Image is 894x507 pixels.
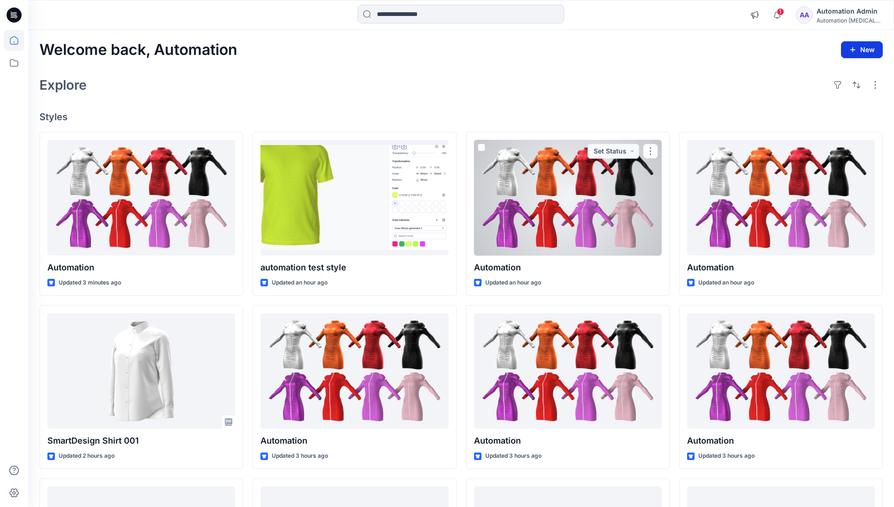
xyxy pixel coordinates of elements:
h4: Styles [39,111,883,123]
p: SmartDesign Shirt 001 [47,434,235,447]
p: Updated 2 hours ago [59,451,115,461]
button: New [841,41,883,58]
a: automation test style [260,140,448,256]
a: Automation [47,140,235,256]
p: Updated 3 minutes ago [59,278,121,288]
p: Automation [687,261,875,274]
a: Automation [474,140,662,256]
p: Automation [687,434,875,447]
a: Automation [687,140,875,256]
p: Automation [260,434,448,447]
p: Updated 3 hours ago [272,451,328,461]
a: Automation [474,313,662,429]
p: Updated an hour ago [272,278,328,288]
p: Automation [47,261,235,274]
a: Automation [687,313,875,429]
h2: Explore [39,77,87,92]
a: Automation [260,313,448,429]
div: Automation [MEDICAL_DATA]... [817,17,882,24]
p: Updated 3 hours ago [698,451,755,461]
p: Automation [474,261,662,274]
span: 1 [777,8,784,15]
p: automation test style [260,261,448,274]
a: SmartDesign Shirt 001 [47,313,235,429]
p: Automation [474,434,662,447]
p: Updated an hour ago [698,278,754,288]
p: Updated 3 hours ago [485,451,542,461]
h2: Welcome back, Automation [39,41,237,59]
div: AA [796,7,813,23]
p: Updated an hour ago [485,278,541,288]
div: Automation Admin [817,6,882,17]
